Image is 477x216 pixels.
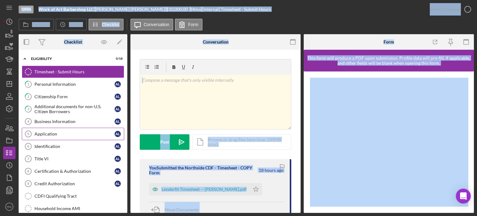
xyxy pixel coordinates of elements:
tspan: 8 [27,169,29,173]
div: A L [115,168,121,174]
div: Personal Information [34,82,115,87]
div: Form [384,39,394,44]
button: Form [175,19,202,30]
tspan: 1 [27,82,29,86]
button: Conversation [130,19,174,30]
tspan: 4 [27,120,30,123]
label: Checklist [102,22,120,27]
div: A L [115,156,121,162]
button: Overview [19,19,54,30]
div: A L [115,181,121,187]
text: RN [7,205,11,209]
label: Form [188,22,198,27]
button: RN [3,200,16,213]
div: Citizenship Form [34,94,115,99]
a: 5ApplicationAL [22,128,124,140]
a: 9Credit AuthorizationAL [22,177,124,190]
div: You Submitted the Northside CDF - Timesheet - COPY Form [149,165,258,175]
a: 3Additional documents for non-U.S. Citizen BorrowersAL [22,103,124,115]
div: A L [115,81,121,87]
div: | [39,7,95,12]
div: This form will produce a PDF upon submission. Profile data will pre-fill, if applicable, and othe... [307,56,471,66]
label: Overview [32,22,50,27]
div: Post [160,134,169,150]
div: $10,000.00 [166,7,190,12]
div: Conversation [203,39,229,44]
div: Credit Authorization [34,181,115,186]
div: Identification [34,144,115,149]
tspan: 9 [27,182,29,186]
tspan: 3 [27,107,29,111]
a: 6IdentificationAL [22,140,124,153]
div: Eligibility [31,57,107,61]
div: A L [115,131,121,137]
button: Activity [56,19,87,30]
div: Household Income AMI [34,206,124,211]
div: Application [34,131,115,136]
button: Mark Complete [424,3,474,16]
iframe: Lenderfit form [310,78,468,207]
label: Conversation [144,22,170,27]
div: CDFI Qualifying Tract [34,194,124,199]
div: Lenderfit Timesheet -- [PERSON_NAME].pdf [161,187,247,192]
tspan: 6 [27,145,29,148]
div: 0 / 18 [111,57,123,61]
a: 1Personal InformationAL [22,78,124,90]
div: Mark Complete [430,3,460,16]
a: 4Business InformationAL [22,115,124,128]
a: 2Citizenship FormAL [22,90,124,103]
div: | [Internal] Timesheet - Submit Hours [201,7,271,12]
div: Additional documents for non-U.S. Citizen Borrowers [34,104,115,114]
a: CDFI Qualifying Tract [22,190,124,202]
div: Open Intercom Messenger [456,189,471,204]
div: A L [115,94,121,100]
div: Business Information [34,119,115,124]
div: Timesheet - Submit Hours [34,69,124,74]
div: Open [19,6,34,13]
button: Lenderfit Timesheet -- [PERSON_NAME].pdf [149,183,262,195]
tspan: 7 [27,157,29,161]
b: Work of Art Barbershop LLC [39,7,94,12]
div: Certification & Authorization [34,169,115,174]
label: Activity [69,22,83,27]
tspan: 2 [27,94,29,99]
a: 8Certification & AuthorizationAL [22,165,124,177]
tspan: 5 [27,132,29,136]
a: Timesheet - Submit Hours [22,66,124,78]
div: A L [115,143,121,149]
div: Title VI [34,156,115,161]
button: Checklist [89,19,124,30]
time: 2025-08-26 21:13 [259,168,284,173]
button: Post [140,134,189,150]
div: A L [115,118,121,125]
div: A L [115,106,121,112]
a: Household Income AMI [22,202,124,215]
div: 84 mo [190,7,201,12]
a: 7Title VIAL [22,153,124,165]
span: Move Documents [165,207,199,212]
div: [PERSON_NAME] [PERSON_NAME] | [95,7,166,12]
div: Checklist [64,39,82,44]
